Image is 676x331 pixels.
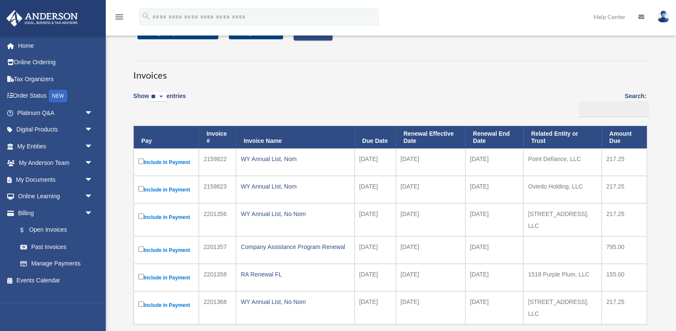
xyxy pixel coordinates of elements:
td: [DATE] [396,236,465,264]
a: Tax Organizers [6,71,106,88]
td: 2159822 [199,148,236,176]
a: $Open Invoices [12,222,97,239]
div: WY Annual List, No Nom [241,296,350,308]
img: Anderson Advisors Platinum Portal [4,10,80,27]
a: Digital Productsarrow_drop_down [6,121,106,138]
th: Renewal End Date: activate to sort column ascending [465,126,524,149]
td: 2201368 [199,291,236,324]
span: arrow_drop_down [85,138,102,155]
label: Show entries [133,91,186,110]
td: [STREET_ADDRESS], LLC [523,291,602,324]
a: My Documentsarrow_drop_down [6,171,106,188]
td: [DATE] [465,176,524,203]
td: [DATE] [396,176,465,203]
label: Include in Payment [138,157,194,167]
td: [DATE] [465,291,524,324]
a: menu [114,15,124,22]
td: Point Defiance, LLC [523,148,602,176]
a: Online Ordering [6,54,106,71]
span: arrow_drop_down [85,171,102,189]
div: WY Annual List, Nom [241,181,350,192]
td: [DATE] [396,264,465,291]
label: Include in Payment [138,212,194,222]
td: 2201357 [199,236,236,264]
span: $ [25,225,29,235]
td: [DATE] [354,148,396,176]
a: Platinum Q&Aarrow_drop_down [6,104,106,121]
span: arrow_drop_down [85,121,102,139]
i: menu [114,12,124,22]
td: Oviedo Holding, LLC [523,176,602,203]
a: Billingarrow_drop_down [6,205,102,222]
a: Past Invoices [12,238,102,255]
td: [DATE] [396,291,465,324]
th: Invoice Name: activate to sort column ascending [236,126,354,149]
td: [DATE] [396,148,465,176]
td: [DATE] [354,236,396,264]
div: WY Annual List, No Nom [241,208,350,220]
td: 1518 Purple Plum, LLC [523,264,602,291]
th: Related Entity or Trust: activate to sort column ascending [523,126,602,149]
input: Include in Payment [138,159,144,164]
label: Include in Payment [138,300,194,310]
input: Include in Payment [138,186,144,191]
th: Invoice #: activate to sort column ascending [199,126,236,149]
td: [DATE] [396,203,465,236]
input: Include in Payment [138,301,144,307]
th: Due Date: activate to sort column ascending [354,126,396,149]
label: Include in Payment [138,272,194,283]
td: [STREET_ADDRESS], LLC [523,203,602,236]
div: RA Renewal FL [241,268,350,280]
i: search [141,11,151,21]
input: Include in Payment [138,274,144,279]
input: Search: [579,101,649,117]
th: Pay: activate to sort column descending [134,126,199,149]
div: NEW [49,90,67,102]
h3: Invoices [133,61,646,82]
span: arrow_drop_down [85,104,102,122]
td: 217.25 [602,148,647,176]
td: 2159823 [199,176,236,203]
a: My Anderson Teamarrow_drop_down [6,155,106,172]
label: Include in Payment [138,184,194,195]
td: 217.25 [602,203,647,236]
th: Amount Due: activate to sort column ascending [602,126,647,149]
select: Showentries [149,92,166,102]
td: [DATE] [354,264,396,291]
span: arrow_drop_down [85,155,102,172]
td: 2201358 [199,264,236,291]
td: [DATE] [465,203,524,236]
input: Include in Payment [138,213,144,219]
a: Online Learningarrow_drop_down [6,188,106,205]
span: arrow_drop_down [85,205,102,222]
input: Include in Payment [138,246,144,252]
td: [DATE] [354,291,396,324]
a: My Entitiesarrow_drop_down [6,138,106,155]
td: 795.00 [602,236,647,264]
span: arrow_drop_down [85,188,102,205]
a: Home [6,37,106,54]
td: [DATE] [465,148,524,176]
img: User Pic [657,11,670,23]
a: Events Calendar [6,272,106,289]
th: Renewal Effective Date: activate to sort column ascending [396,126,465,149]
td: 155.00 [602,264,647,291]
td: [DATE] [354,203,396,236]
td: [DATE] [465,236,524,264]
td: 217.25 [602,176,647,203]
td: 2201356 [199,203,236,236]
label: Include in Payment [138,245,194,255]
a: Manage Payments [12,255,102,272]
a: Order StatusNEW [6,88,106,105]
td: [DATE] [354,176,396,203]
div: Company Assistance Program Renewal [241,241,350,253]
td: [DATE] [465,264,524,291]
label: Search: [576,91,646,117]
div: WY Annual List, Nom [241,153,350,165]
